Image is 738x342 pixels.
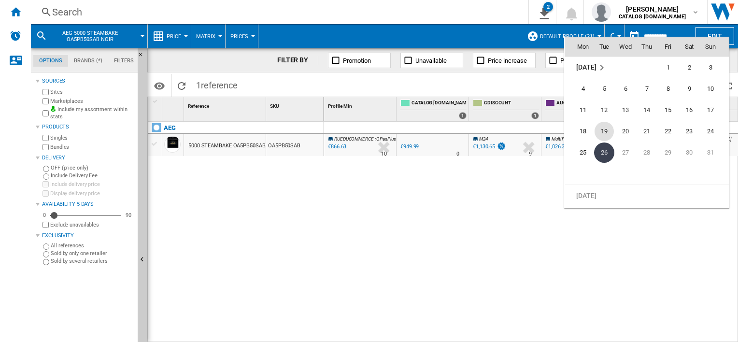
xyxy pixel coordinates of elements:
span: [DATE] [576,191,596,199]
span: 5 [595,79,614,99]
span: 26 [594,142,614,163]
td: Tuesday August 26 2025 [594,142,615,163]
span: 2 [680,58,699,77]
md-calendar: Calendar [565,37,729,208]
tr: Week 2 [565,78,729,100]
span: 20 [616,122,635,141]
td: Monday August 25 2025 [565,142,594,163]
td: Thursday August 7 2025 [636,78,657,100]
th: Wed [615,37,636,57]
span: 9 [680,79,699,99]
td: Tuesday August 12 2025 [594,100,615,121]
span: [DATE] [576,63,596,71]
td: Wednesday August 6 2025 [615,78,636,100]
td: Saturday August 9 2025 [679,78,700,100]
span: 12 [595,100,614,120]
th: Thu [636,37,657,57]
td: Thursday August 14 2025 [636,100,657,121]
tr: Week undefined [565,185,729,206]
tr: Week 1 [565,57,729,78]
td: Wednesday August 13 2025 [615,100,636,121]
td: Friday August 22 2025 [657,121,679,142]
td: Wednesday August 27 2025 [615,142,636,163]
td: Friday August 8 2025 [657,78,679,100]
td: Friday August 1 2025 [657,57,679,78]
span: 23 [680,122,699,141]
span: 10 [701,79,720,99]
span: 22 [658,122,678,141]
td: Monday August 18 2025 [565,121,594,142]
span: 25 [573,143,593,162]
td: Thursday August 21 2025 [636,121,657,142]
span: 24 [701,122,720,141]
td: Tuesday August 19 2025 [594,121,615,142]
td: Sunday August 31 2025 [700,142,729,163]
td: Thursday August 28 2025 [636,142,657,163]
span: 6 [616,79,635,99]
tr: Week 4 [565,121,729,142]
th: Tue [594,37,615,57]
span: 11 [573,100,593,120]
td: Monday August 4 2025 [565,78,594,100]
td: Sunday August 10 2025 [700,78,729,100]
span: 13 [616,100,635,120]
span: 21 [637,122,656,141]
span: 1 [658,58,678,77]
span: 15 [658,100,678,120]
span: 16 [680,100,699,120]
span: 4 [573,79,593,99]
tr: Week 5 [565,142,729,163]
tr: Week 3 [565,100,729,121]
td: Sunday August 17 2025 [700,100,729,121]
th: Sat [679,37,700,57]
span: 8 [658,79,678,99]
td: Sunday August 24 2025 [700,121,729,142]
td: Wednesday August 20 2025 [615,121,636,142]
th: Sun [700,37,729,57]
span: 7 [637,79,656,99]
td: Friday August 15 2025 [657,100,679,121]
td: Saturday August 23 2025 [679,121,700,142]
td: Monday August 11 2025 [565,100,594,121]
tr: Week undefined [565,163,729,185]
td: August 2025 [565,57,636,78]
td: Tuesday August 5 2025 [594,78,615,100]
td: Sunday August 3 2025 [700,57,729,78]
th: Mon [565,37,594,57]
span: 14 [637,100,656,120]
td: Saturday August 30 2025 [679,142,700,163]
td: Friday August 29 2025 [657,142,679,163]
span: 19 [595,122,614,141]
span: 18 [573,122,593,141]
th: Fri [657,37,679,57]
td: Saturday August 16 2025 [679,100,700,121]
span: 3 [701,58,720,77]
td: Saturday August 2 2025 [679,57,700,78]
span: 17 [701,100,720,120]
